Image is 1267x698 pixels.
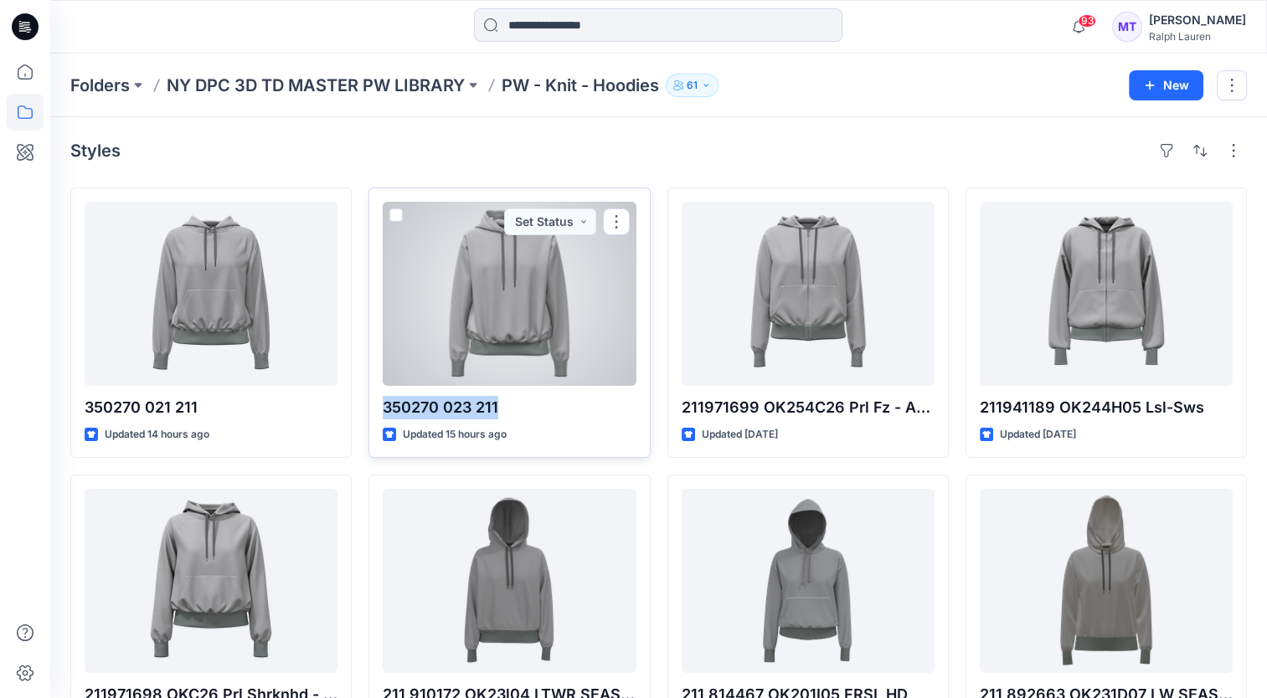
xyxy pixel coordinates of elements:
[682,489,935,673] a: 211 814467 OK201I05 FRSL HD
[682,396,935,419] p: 211971699 OK254C26 Prl Fz - ARCTIC FLEECE-PRL FZ-LONG SLEEVE-SWEATSHIRT
[1149,10,1246,30] div: [PERSON_NAME]
[666,74,718,97] button: 61
[1078,14,1096,28] span: 93
[70,74,130,97] a: Folders
[1112,12,1142,42] div: MT
[980,396,1233,419] p: 211941189 OK244H05 Lsl-Sws
[403,426,507,444] p: Updated 15 hours ago
[85,489,337,673] a: 211971698 OKC26 Prl Shrknhd - OK254C26 OK255C26 ARCTIC FLEECE-PRL SHRKNHD-LONG SLEEVE-SWEATSHIRT
[980,202,1233,386] a: 211941189 OK244H05 Lsl-Sws
[383,202,636,386] a: 350270 023 211
[70,141,121,161] h4: Styles
[687,76,698,95] p: 61
[85,396,337,419] p: 350270 021 211
[1149,30,1246,43] div: Ralph Lauren
[502,74,659,97] p: PW - Knit - Hoodies
[980,489,1233,673] a: 211 892663 OK231D07 LW SEASONAL FLEECE-MED BEAR HD-LONG SLEEVE-SWEATSHIRT
[1000,426,1076,444] p: Updated [DATE]
[702,426,778,444] p: Updated [DATE]
[85,202,337,386] a: 350270 021 211
[383,396,636,419] p: 350270 023 211
[1129,70,1203,100] button: New
[167,74,465,97] a: NY DPC 3D TD MASTER PW LIBRARY
[105,426,209,444] p: Updated 14 hours ago
[383,489,636,673] a: 211 910172 OK23l04 LTWR SEASONAL FLEECE LS HOODIE-BLOCK
[682,202,935,386] a: 211971699 OK254C26 Prl Fz - ARCTIC FLEECE-PRL FZ-LONG SLEEVE-SWEATSHIRT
